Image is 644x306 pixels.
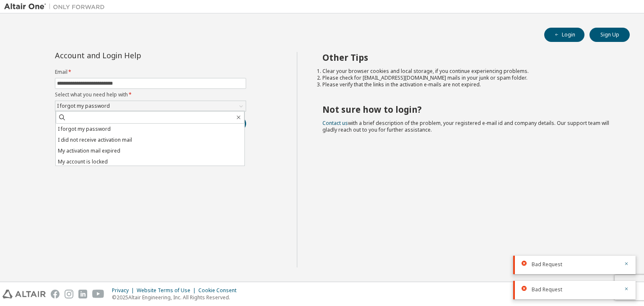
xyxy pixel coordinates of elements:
div: I forgot my password [55,101,246,111]
button: Sign Up [589,28,630,42]
button: Login [544,28,584,42]
label: Select what you need help with [55,91,246,98]
div: Privacy [112,287,137,294]
label: Email [55,69,246,75]
div: Website Terms of Use [137,287,198,294]
img: facebook.svg [51,290,60,298]
h2: Not sure how to login? [322,104,615,115]
a: Contact us [322,119,348,127]
div: Cookie Consent [198,287,241,294]
img: instagram.svg [65,290,73,298]
img: linkedin.svg [78,290,87,298]
img: Altair One [4,3,109,11]
div: I forgot my password [56,101,111,111]
img: altair_logo.svg [3,290,46,298]
li: Please check for [EMAIL_ADDRESS][DOMAIN_NAME] mails in your junk or spam folder. [322,75,615,81]
span: with a brief description of the problem, your registered e-mail id and company details. Our suppo... [322,119,609,133]
span: Bad Request [532,286,562,293]
li: Please verify that the links in the activation e-mails are not expired. [322,81,615,88]
img: youtube.svg [92,290,104,298]
p: © 2025 Altair Engineering, Inc. All Rights Reserved. [112,294,241,301]
h2: Other Tips [322,52,615,63]
li: Clear your browser cookies and local storage, if you continue experiencing problems. [322,68,615,75]
div: Account and Login Help [55,52,208,59]
span: Bad Request [532,261,562,268]
li: I forgot my password [56,124,244,135]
